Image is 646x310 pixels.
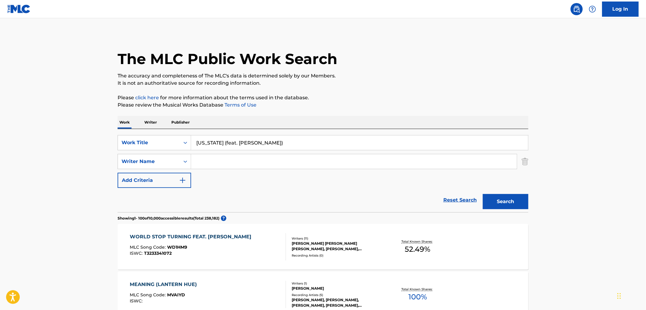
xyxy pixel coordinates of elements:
p: Please for more information about the terms used in the database. [118,94,528,101]
div: [PERSON_NAME] [PERSON_NAME] [PERSON_NAME], [PERSON_NAME], [PERSON_NAME] E III [PERSON_NAME], [PER... [292,241,383,252]
div: Drag [617,287,621,305]
div: Recording Artists ( 5 ) [292,293,383,297]
a: Public Search [571,3,583,15]
div: Writer Name [122,158,176,165]
span: MVAIYD [167,292,185,298]
span: MLC Song Code : [130,244,167,250]
p: It is not an authoritative source for recording information. [118,80,528,87]
img: search [573,5,580,13]
p: Writer [143,116,159,129]
img: 9d2ae6d4665cec9f34b9.svg [179,177,186,184]
div: WORLD STOP TURNING FEAT. [PERSON_NAME] [130,233,255,240]
button: Add Criteria [118,173,191,188]
p: Total Known Shares: [401,287,434,291]
p: The accuracy and completeness of The MLC's data is determined solely by our Members. [118,72,528,80]
span: 100 % [408,291,427,302]
a: Log In [602,2,639,17]
span: T3233341072 [144,250,172,256]
p: Total Known Shares: [401,239,434,244]
div: Writers ( 1 ) [292,281,383,286]
span: 52.49 % [405,244,431,255]
iframe: Chat Widget [616,281,646,310]
span: ISWC : [130,298,144,304]
a: Terms of Use [223,102,256,108]
img: MLC Logo [7,5,31,13]
img: help [589,5,596,13]
p: Showing 1 - 100 of 10,000 accessible results (Total 238,182 ) [118,216,219,221]
div: [PERSON_NAME], [PERSON_NAME], [PERSON_NAME], [PERSON_NAME], [PERSON_NAME] [292,297,383,308]
span: WD1HM9 [167,244,187,250]
div: [PERSON_NAME] [292,286,383,291]
p: Work [118,116,132,129]
a: click here [135,95,159,100]
div: MEANING (LANTERN HUE) [130,281,200,288]
div: Work Title [122,139,176,146]
div: Help [586,3,599,15]
div: Recording Artists ( 0 ) [292,253,383,258]
a: Reset Search [440,193,480,207]
span: ? [221,216,226,221]
span: ISWC : [130,250,144,256]
h1: The MLC Public Work Search [118,50,337,68]
p: Please review the Musical Works Database [118,101,528,109]
p: Publisher [170,116,191,129]
form: Search Form [118,135,528,212]
img: Delete Criterion [522,154,528,169]
span: MLC Song Code : [130,292,167,298]
a: WORLD STOP TURNING FEAT. [PERSON_NAME]MLC Song Code:WD1HM9ISWC:T3233341072Writers (11)[PERSON_NAM... [118,224,528,270]
div: Writers ( 11 ) [292,236,383,241]
button: Search [483,194,528,209]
